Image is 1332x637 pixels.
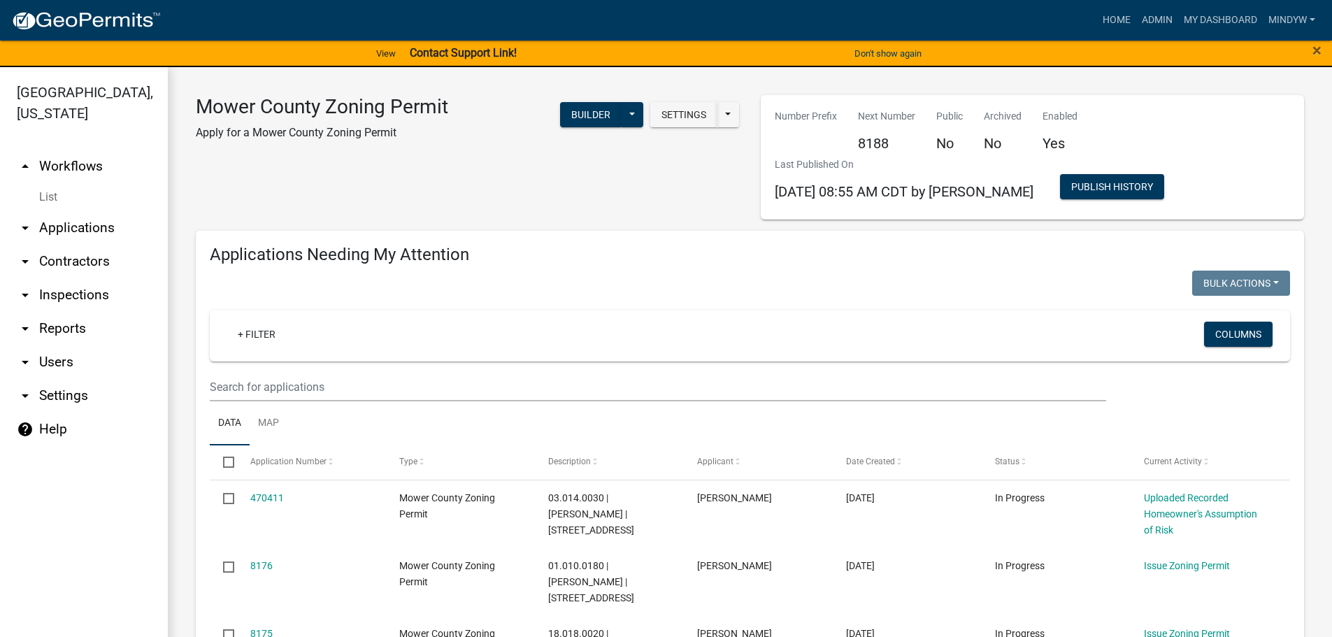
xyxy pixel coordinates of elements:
[846,560,875,571] span: 08/20/2025
[548,457,591,466] span: Description
[697,492,772,503] span: Alan Lenhart
[210,401,250,446] a: Data
[1060,182,1164,193] wm-modal-confirm: Workflow Publish History
[982,445,1131,479] datatable-header-cell: Status
[410,46,517,59] strong: Contact Support Link!
[1144,560,1230,571] a: Issue Zoning Permit
[1136,7,1178,34] a: Admin
[399,560,495,587] span: Mower County Zoning Permit
[684,445,833,479] datatable-header-cell: Applicant
[1263,7,1321,34] a: mindyw
[1043,135,1077,152] h5: Yes
[1204,322,1273,347] button: Columns
[17,253,34,270] i: arrow_drop_down
[775,157,1033,172] p: Last Published On
[548,492,634,536] span: 03.014.0030 | LENHART MELINDA | 19305 790TH AVE
[846,492,875,503] span: 08/28/2025
[1312,42,1322,59] button: Close
[196,124,448,141] p: Apply for a Mower County Zoning Permit
[1060,174,1164,199] button: Publish History
[1178,7,1263,34] a: My Dashboard
[17,287,34,303] i: arrow_drop_down
[17,387,34,404] i: arrow_drop_down
[650,102,717,127] button: Settings
[250,401,287,446] a: Map
[697,560,772,571] span: David Lagerstedt
[227,322,287,347] a: + Filter
[385,445,534,479] datatable-header-cell: Type
[833,445,982,479] datatable-header-cell: Date Created
[1097,7,1136,34] a: Home
[849,42,927,65] button: Don't show again
[210,245,1290,265] h4: Applications Needing My Attention
[210,373,1106,401] input: Search for applications
[17,220,34,236] i: arrow_drop_down
[1131,445,1280,479] datatable-header-cell: Current Activity
[1043,109,1077,124] p: Enabled
[984,109,1022,124] p: Archived
[250,492,284,503] a: 470411
[196,95,448,119] h3: Mower County Zoning Permit
[995,560,1045,571] span: In Progress
[697,457,733,466] span: Applicant
[535,445,684,479] datatable-header-cell: Description
[1312,41,1322,60] span: ×
[560,102,622,127] button: Builder
[250,457,327,466] span: Application Number
[858,135,915,152] h5: 8188
[548,560,634,603] span: 01.010.0180 | LAGERSTEDT DAVID L | 14846 STATE HWY 56
[1192,271,1290,296] button: Bulk Actions
[371,42,401,65] a: View
[399,492,495,520] span: Mower County Zoning Permit
[1144,457,1202,466] span: Current Activity
[936,135,963,152] h5: No
[17,320,34,337] i: arrow_drop_down
[775,109,837,124] p: Number Prefix
[995,492,1045,503] span: In Progress
[995,457,1019,466] span: Status
[846,457,895,466] span: Date Created
[236,445,385,479] datatable-header-cell: Application Number
[250,560,273,571] a: 8176
[17,354,34,371] i: arrow_drop_down
[17,158,34,175] i: arrow_drop_up
[775,183,1033,200] span: [DATE] 08:55 AM CDT by [PERSON_NAME]
[17,421,34,438] i: help
[399,457,417,466] span: Type
[858,109,915,124] p: Next Number
[936,109,963,124] p: Public
[210,445,236,479] datatable-header-cell: Select
[984,135,1022,152] h5: No
[1144,492,1257,536] a: Uploaded Recorded Homeowner's Assumption of Risk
